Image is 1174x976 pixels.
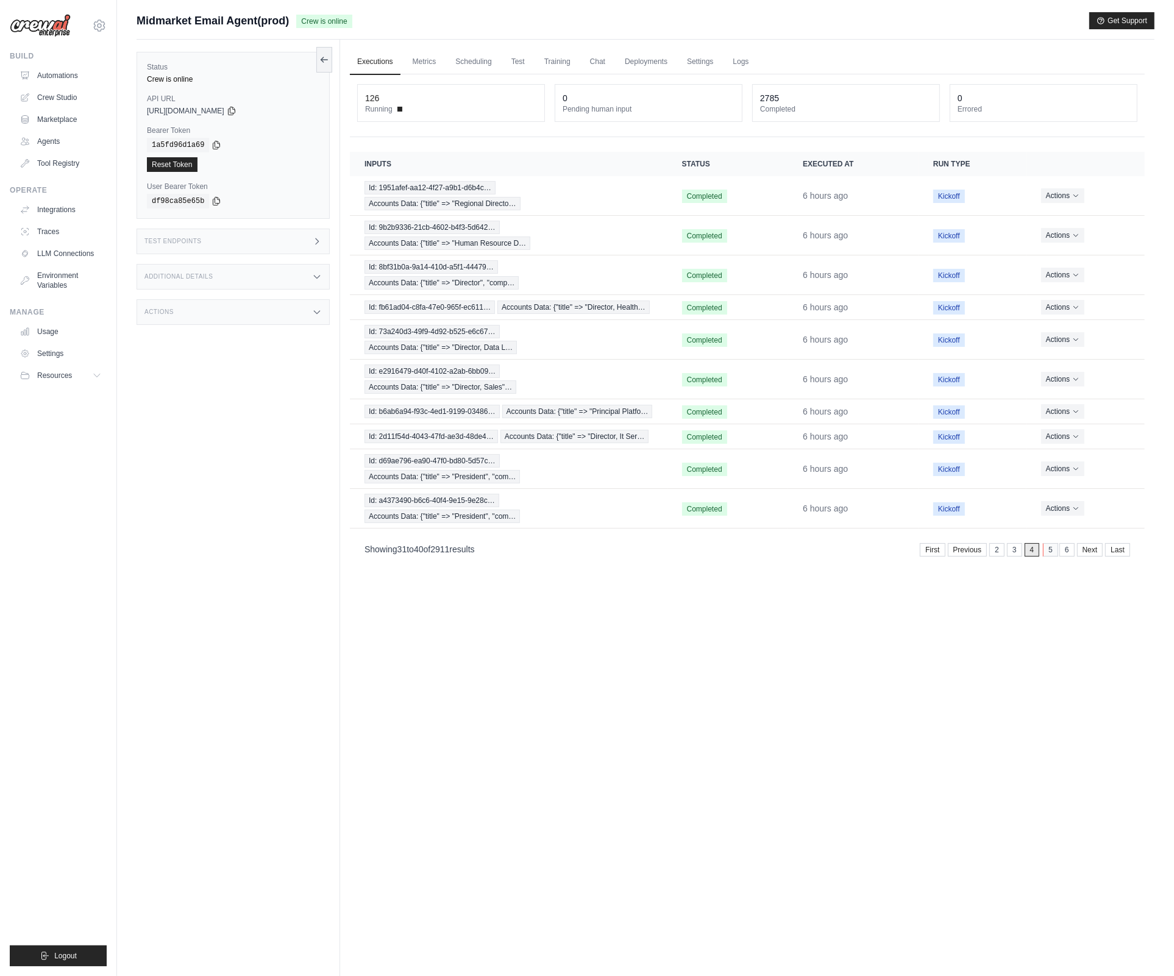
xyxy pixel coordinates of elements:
span: Completed [682,269,727,282]
th: Run Type [919,152,1026,176]
label: Status [147,62,319,72]
span: Completed [682,190,727,203]
span: Kickoff [933,463,965,476]
a: Traces [15,222,107,241]
code: df98ca85e65b [147,194,209,208]
a: Training [537,49,578,75]
span: Id: e2916479-d40f-4102-a2ab-6bb09… [365,365,500,378]
button: Actions for execution [1041,501,1084,516]
a: LLM Connections [15,244,107,263]
div: 0 [563,92,567,104]
div: Build [10,51,107,61]
a: Marketplace [15,110,107,129]
time: August 28, 2025 at 08:31 PDT [803,335,848,344]
button: Logout [10,946,107,966]
a: View execution details for Id [365,221,653,250]
a: First [920,543,945,557]
span: Id: 1951afef-aa12-4f27-a9b1-d6b4c… [365,181,496,194]
span: Accounts Data: {"title" => "Human Resource D… [365,237,530,250]
span: Completed [682,229,727,243]
a: Reset Token [147,157,197,172]
span: Accounts Data: {"title" => "Principal Platfo… [502,405,653,418]
span: Id: b6ab6a94-f93c-4ed1-9199-03486… [365,405,500,418]
span: [URL][DOMAIN_NAME] [147,106,224,116]
span: Kickoff [933,229,965,243]
a: Chat [583,49,613,75]
button: Get Support [1089,12,1154,29]
span: Completed [682,301,727,315]
th: Executed at [788,152,919,176]
time: August 28, 2025 at 08:12 PDT [803,464,848,474]
span: Running [365,104,393,114]
span: Id: 8bf31b0a-9a14-410d-a5f1-44479… [365,260,498,274]
button: Resources [15,366,107,385]
a: Agents [15,132,107,151]
img: Logo [10,14,71,37]
a: Settings [15,344,107,363]
a: View execution details for Id [365,430,653,443]
a: Scheduling [448,49,499,75]
button: Actions for execution [1041,300,1084,315]
a: 2 [989,543,1005,557]
span: Completed [682,405,727,419]
time: August 28, 2025 at 08:31 PDT [803,270,848,280]
a: Environment Variables [15,266,107,295]
span: Completed [682,373,727,386]
dt: Errored [958,104,1130,114]
span: Kickoff [933,502,965,516]
dt: Completed [760,104,932,114]
label: User Bearer Token [147,182,319,191]
p: Showing to of results [365,543,475,555]
a: Next [1077,543,1103,557]
h3: Actions [144,308,174,316]
a: Integrations [15,200,107,219]
span: Completed [682,502,727,516]
a: Metrics [405,49,444,75]
span: Id: 9b2b9336-21cb-4602-b4f3-5d642… [365,221,500,234]
div: Manage [10,307,107,317]
nav: Pagination [920,543,1130,557]
span: Kickoff [933,373,965,386]
div: Crew is online [147,74,319,84]
a: View execution details for Id [365,181,653,210]
a: Previous [948,543,987,557]
dt: Pending human input [563,104,735,114]
span: Completed [682,463,727,476]
button: Actions for execution [1041,372,1084,386]
a: View execution details for Id [365,260,653,290]
time: August 28, 2025 at 08:31 PDT [803,432,848,441]
a: Crew Studio [15,88,107,107]
iframe: Chat Widget [1113,917,1174,976]
time: August 28, 2025 at 08:31 PDT [803,374,848,384]
time: August 28, 2025 at 08:31 PDT [803,407,848,416]
a: Executions [350,49,400,75]
a: View execution details for Id [365,325,653,354]
a: 3 [1007,543,1022,557]
time: August 28, 2025 at 08:32 PDT [803,230,848,240]
section: Crew executions table [350,152,1145,565]
span: Logout [54,951,77,961]
a: Test [504,49,532,75]
button: Actions for execution [1041,332,1084,347]
time: August 28, 2025 at 08:31 PDT [803,302,848,312]
div: 2785 [760,92,779,104]
a: Deployments [617,49,675,75]
a: 5 [1043,543,1058,557]
nav: Pagination [350,533,1145,565]
button: Actions for execution [1041,188,1084,203]
span: Accounts Data: {"title" => "Director, Data L… [365,341,517,354]
a: Tool Registry [15,154,107,173]
span: Resources [37,371,72,380]
span: Accounts Data: {"title" => "Director, Sales"… [365,380,516,394]
span: Kickoff [933,269,965,282]
span: Id: 73a240d3-49f9-4d92-b525-e6c67… [365,325,500,338]
span: Accounts Data: {"title" => "Director, Health… [497,301,650,314]
button: Actions for execution [1041,461,1084,476]
span: Completed [682,430,727,444]
span: Kickoff [933,430,965,444]
span: Accounts Data: {"title" => "Director", "comp… [365,276,519,290]
span: Id: d69ae796-ea90-47f0-bd80-5d57c… [365,454,500,468]
span: Kickoff [933,190,965,203]
a: 6 [1059,543,1075,557]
